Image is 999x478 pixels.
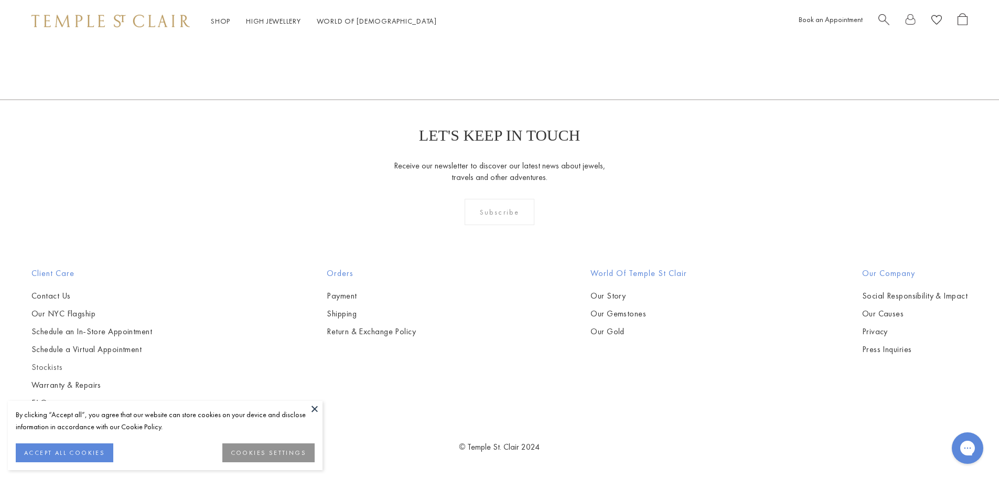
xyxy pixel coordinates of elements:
[590,326,687,337] a: Our Gold
[862,344,968,355] a: Press Inquiries
[393,160,606,183] p: Receive our newsletter to discover our latest news about jewels, travels and other adventures.
[16,409,315,433] div: By clicking “Accept all”, you agree that our website can store cookies on your device and disclos...
[931,13,942,29] a: View Wishlist
[31,326,152,337] a: Schedule an In-Store Appointment
[327,308,416,320] a: Shipping
[31,397,152,409] a: FAQs
[419,126,580,144] p: LET'S KEEP IN TOUCH
[31,379,152,391] a: Warranty & Repairs
[947,429,989,468] iframe: Gorgias live chat messenger
[246,16,301,26] a: High JewelleryHigh Jewellery
[31,362,152,373] a: Stockists
[327,290,416,302] a: Payment
[590,308,687,320] a: Our Gemstones
[222,443,315,462] button: COOKIES SETTINGS
[799,15,863,24] a: Book an Appointment
[590,290,687,302] a: Our Story
[211,15,437,28] nav: Main navigation
[211,16,230,26] a: ShopShop
[862,267,968,280] h2: Our Company
[459,441,540,452] a: © Temple St. Clair 2024
[327,267,416,280] h2: Orders
[878,13,889,29] a: Search
[31,290,152,302] a: Contact Us
[465,199,534,225] div: Subscribe
[958,13,968,29] a: Open Shopping Bag
[327,326,416,337] a: Return & Exchange Policy
[317,16,437,26] a: World of [DEMOGRAPHIC_DATA]World of [DEMOGRAPHIC_DATA]
[31,344,152,355] a: Schedule a Virtual Appointment
[16,443,113,462] button: ACCEPT ALL COOKIES
[590,267,687,280] h2: World of Temple St Clair
[31,15,190,27] img: Temple St. Clair
[862,326,968,337] a: Privacy
[862,290,968,302] a: Social Responsibility & Impact
[31,267,152,280] h2: Client Care
[31,308,152,320] a: Our NYC Flagship
[862,308,968,320] a: Our Causes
